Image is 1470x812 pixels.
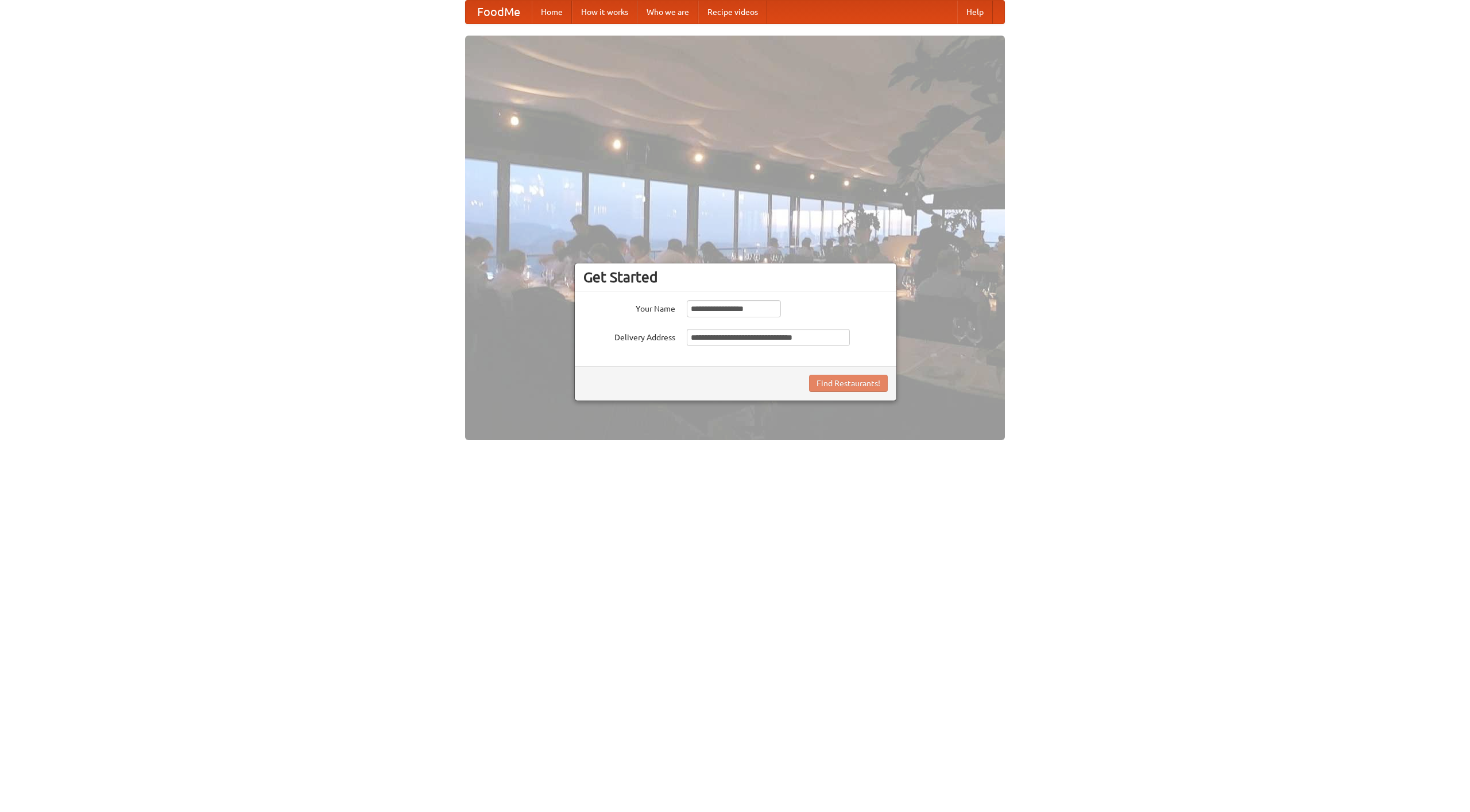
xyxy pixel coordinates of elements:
a: How it works [572,1,637,24]
a: Recipe videos [698,1,767,24]
a: FoodMe [466,1,532,24]
h3: Get Started [583,269,888,286]
a: Help [957,1,993,24]
a: Who we are [637,1,698,24]
button: Find Restaurants! [809,375,888,392]
label: Your Name [583,300,675,314]
label: Delivery Address [583,329,675,343]
a: Home [532,1,572,24]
